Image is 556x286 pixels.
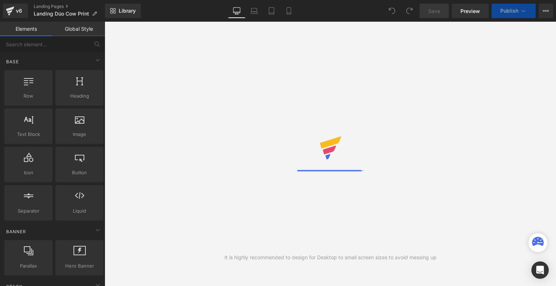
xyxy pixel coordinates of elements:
span: Image [58,131,101,138]
span: Publish [500,8,518,14]
div: v6 [14,6,24,16]
span: Button [58,169,101,176]
a: v6 [3,4,28,18]
span: Icon [7,169,50,176]
a: Global Style [52,22,105,36]
span: Hero Banner [58,262,101,270]
span: Heading [58,92,101,100]
a: Mobile [280,4,298,18]
span: Save [428,7,440,15]
div: It is highly recommended to design for Desktop to small screen sizes to avoid messing up [224,253,437,261]
span: Banner [5,228,27,235]
span: Library [119,8,136,14]
button: Undo [385,4,399,18]
button: Publish [492,4,536,18]
span: Parallax [7,262,50,270]
div: Open Intercom Messenger [531,261,549,279]
span: Landing Dúo Cow Print [34,11,89,17]
a: Desktop [228,4,245,18]
button: More [539,4,553,18]
span: Text Block [7,131,50,138]
a: Laptop [245,4,263,18]
a: Preview [452,4,489,18]
span: Base [5,58,20,65]
a: Tablet [263,4,280,18]
span: Row [7,92,50,100]
span: Separator [7,207,50,215]
span: Liquid [58,207,101,215]
span: Preview [460,7,480,15]
a: Landing Pages [34,4,105,9]
a: New Library [105,4,141,18]
button: Redo [402,4,417,18]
